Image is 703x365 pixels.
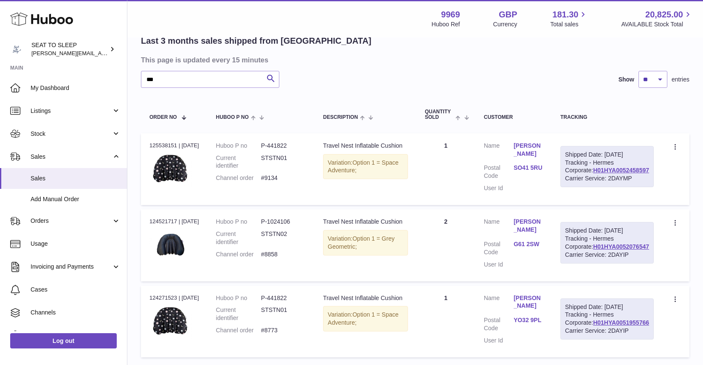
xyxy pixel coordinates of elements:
[216,306,261,322] dt: Current identifier
[514,164,543,172] a: SO41 5RU
[552,9,578,20] span: 181.30
[10,43,23,56] img: amy@seattosleep.co.uk
[328,235,394,250] span: Option 1 = Grey Geometric;
[323,115,358,120] span: Description
[328,159,399,174] span: Option 1 = Space Adventure;
[484,316,514,332] dt: Postal Code
[514,142,543,158] a: [PERSON_NAME]
[31,195,121,203] span: Add Manual Order
[31,286,121,294] span: Cases
[149,228,192,261] img: 99691734033825.jpeg
[261,174,306,182] dd: #9134
[645,9,683,20] span: 20,825.00
[261,326,306,334] dd: #8773
[514,218,543,234] a: [PERSON_NAME]
[672,76,689,84] span: entries
[323,294,408,302] div: Travel Nest Inflatable Cushion
[565,251,649,259] div: Carrier Service: 2DAYIP
[261,306,306,322] dd: STSTN01
[593,167,649,174] a: H01HYA0052458597
[31,84,121,92] span: My Dashboard
[565,327,649,335] div: Carrier Service: 2DAYIP
[432,20,460,28] div: Huboo Ref
[149,304,192,340] img: 99691734033867.jpeg
[216,230,261,246] dt: Current identifier
[560,146,654,188] div: Tracking - Hermes Corporate:
[323,218,408,226] div: Travel Nest Inflatable Cushion
[514,294,543,310] a: [PERSON_NAME]
[261,250,306,258] dd: #8858
[565,303,649,311] div: Shipped Date: [DATE]
[141,35,371,47] h2: Last 3 months sales shipped from [GEOGRAPHIC_DATA]
[323,230,408,255] div: Variation:
[416,209,475,281] td: 2
[261,218,306,226] dd: P-1024106
[323,142,408,150] div: Travel Nest Inflatable Cushion
[31,41,108,57] div: SEAT TO SLEEP
[10,333,117,348] a: Log out
[484,164,514,180] dt: Postal Code
[484,115,543,120] div: Customer
[441,9,460,20] strong: 9969
[31,174,121,182] span: Sales
[216,294,261,302] dt: Huboo P no
[261,230,306,246] dd: STSTN02
[560,222,654,264] div: Tracking - Hermes Corporate:
[565,227,649,235] div: Shipped Date: [DATE]
[216,142,261,150] dt: Huboo P no
[593,319,649,326] a: H01HYA0051955766
[323,154,408,180] div: Variation:
[565,174,649,182] div: Carrier Service: 2DAYMP
[484,294,514,312] dt: Name
[261,142,306,150] dd: P-441822
[149,294,199,302] div: 124271523 | [DATE]
[31,50,170,56] span: [PERSON_NAME][EMAIL_ADDRESS][DOMAIN_NAME]
[149,218,199,225] div: 124521717 | [DATE]
[31,217,112,225] span: Orders
[328,311,399,326] span: Option 1 = Space Adventure;
[261,154,306,170] dd: STSTN01
[416,133,475,205] td: 1
[550,20,588,28] span: Total sales
[216,115,249,120] span: Huboo P no
[499,9,517,20] strong: GBP
[31,107,112,115] span: Listings
[31,309,121,317] span: Channels
[31,130,112,138] span: Stock
[619,76,634,84] label: Show
[31,153,112,161] span: Sales
[514,240,543,248] a: G61 2SW
[149,115,177,120] span: Order No
[493,20,517,28] div: Currency
[560,115,654,120] div: Tracking
[31,263,112,271] span: Invoicing and Payments
[425,109,454,120] span: Quantity Sold
[216,218,261,226] dt: Huboo P no
[514,316,543,324] a: YO32 9PL
[31,240,121,248] span: Usage
[621,20,693,28] span: AVAILABLE Stock Total
[550,9,588,28] a: 181.30 Total sales
[560,298,654,340] div: Tracking - Hermes Corporate:
[149,142,199,149] div: 125538151 | [DATE]
[484,184,514,192] dt: User Id
[484,240,514,256] dt: Postal Code
[216,250,261,258] dt: Channel order
[565,151,649,159] div: Shipped Date: [DATE]
[216,174,261,182] dt: Channel order
[216,326,261,334] dt: Channel order
[216,154,261,170] dt: Current identifier
[141,55,687,65] h3: This page is updated every 15 minutes
[323,306,408,331] div: Variation:
[621,9,693,28] a: 20,825.00 AVAILABLE Stock Total
[484,218,514,236] dt: Name
[261,294,306,302] dd: P-441822
[484,261,514,269] dt: User Id
[416,286,475,357] td: 1
[593,243,649,250] a: H01HYA0052076547
[484,142,514,160] dt: Name
[484,337,514,345] dt: User Id
[149,152,192,187] img: 99691734033867.jpeg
